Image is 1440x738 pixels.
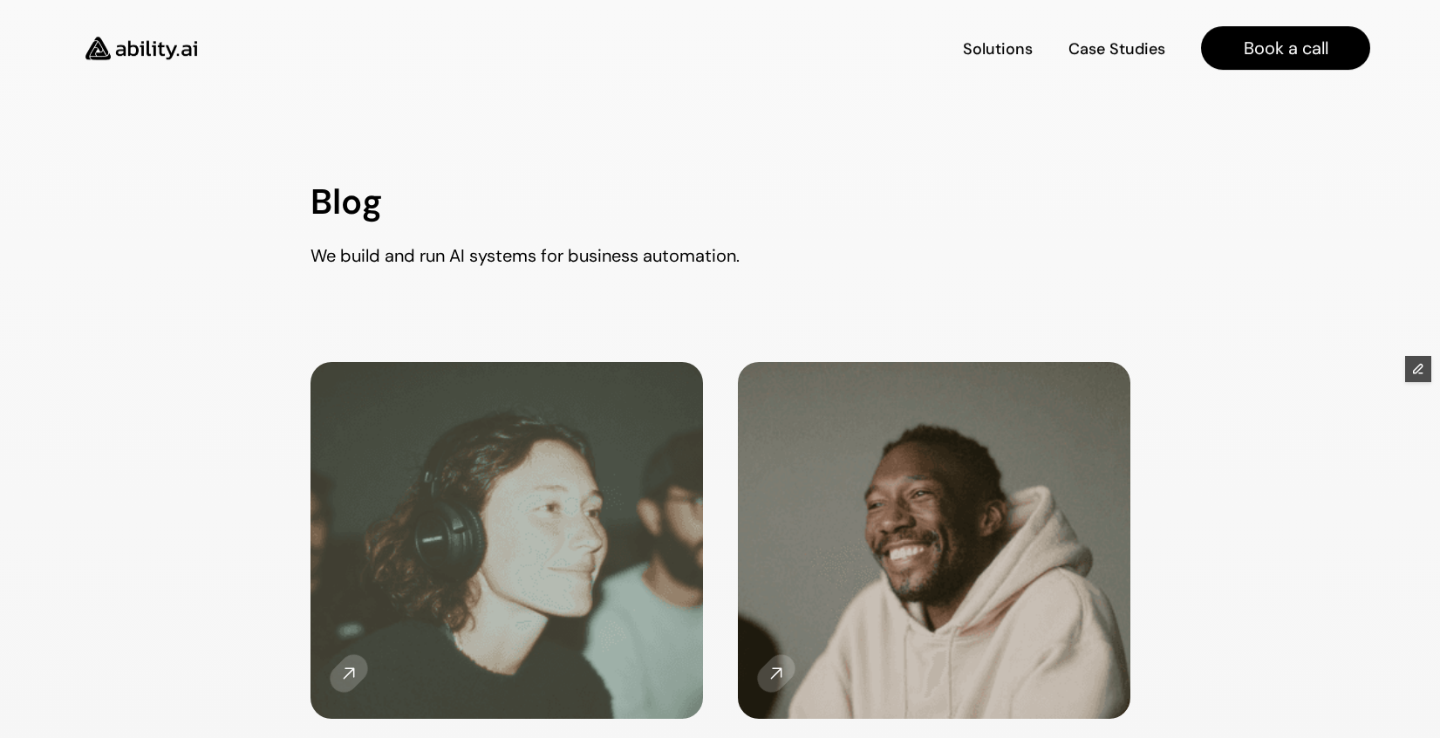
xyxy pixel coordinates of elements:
span: g [362,181,382,222]
a: Solutions [963,33,1033,64]
span: o [341,181,362,222]
nav: Main navigation [222,26,1370,70]
h4: Book a call [1244,36,1328,60]
h4: Case Studies [1068,38,1165,60]
a: Book a call [1201,26,1370,70]
span: l [332,181,341,222]
h4: Solutions [963,38,1033,60]
a: Case Studies [1068,33,1166,64]
button: Edit Framer Content [1405,356,1431,382]
h2: We build and run AI systems for business automation. [311,243,1008,268]
span: B [311,181,332,222]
